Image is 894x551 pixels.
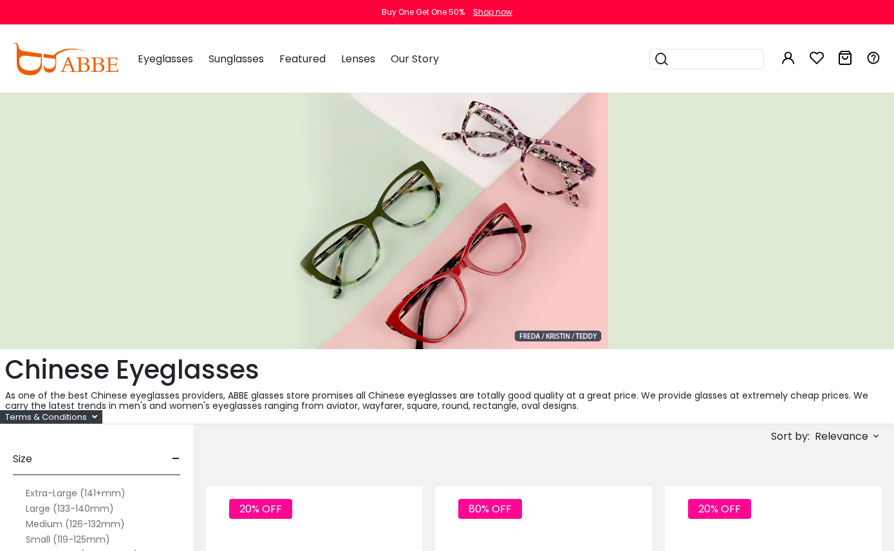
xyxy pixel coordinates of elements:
label: Large (133-140mm) [26,501,114,516]
p: As one of the best Chinese eyeglasses providers, ABBE glasses store promises all Chinese eyeglass... [5,390,889,411]
span: 20% OFF [229,499,292,519]
span: 80% OFF [458,499,522,519]
div: Shop now [473,6,512,18]
span: 20% OFF [688,499,751,519]
span: Sunglasses [209,51,264,66]
label: Small (119-125mm) [26,532,110,547]
div: Buy One Get One 50% [382,6,465,18]
span: Relevance [815,425,868,448]
span: Size [13,444,32,474]
span: Sort by: [771,429,810,444]
span: - [172,444,180,474]
span: Lenses [341,51,375,66]
img: abbeglasses.com [13,43,118,75]
label: Extra-Large (141+mm) [26,485,126,501]
span: Eyeglasses [138,51,193,66]
a: Shop now [467,6,512,17]
span: Featured [279,51,326,66]
img: Chinese Eyeglasses [286,92,608,349]
span: Our Story [391,51,439,66]
h1: Chinese Eyeglasses [5,354,889,385]
label: Medium (126-132mm) [26,516,125,532]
